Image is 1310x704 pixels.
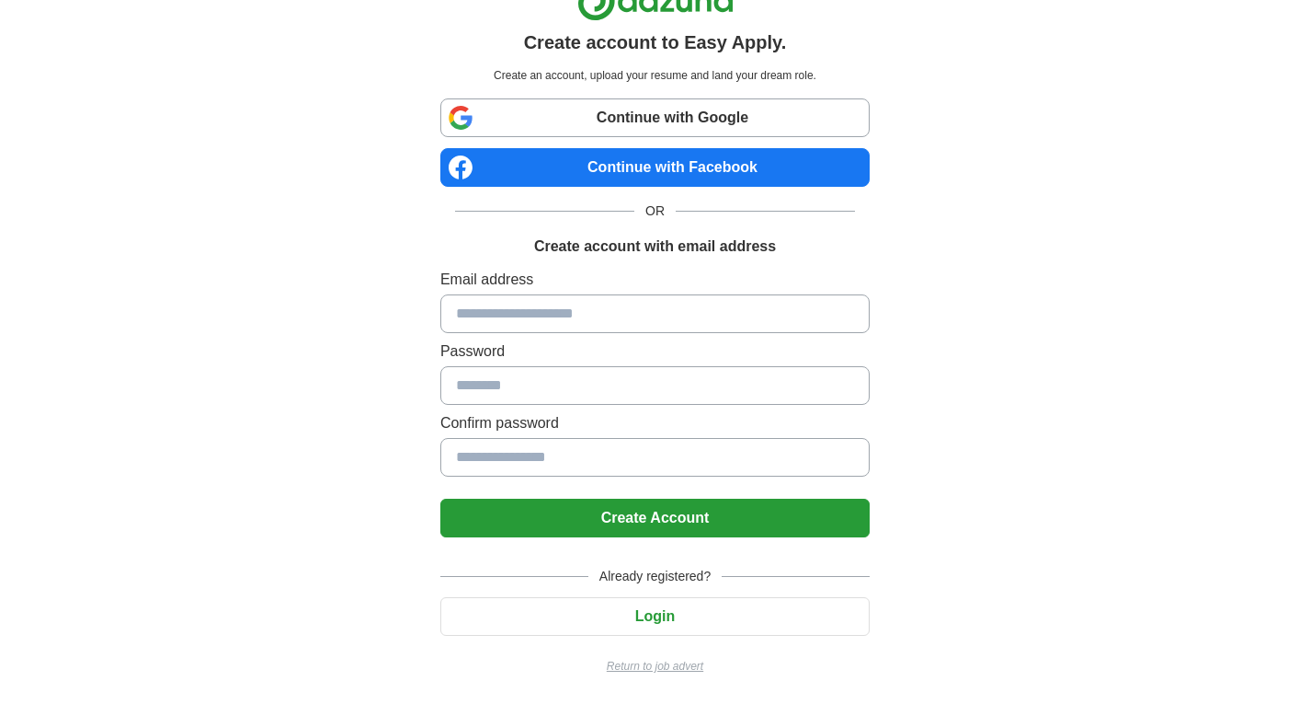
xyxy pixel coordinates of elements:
a: Login [440,608,870,624]
button: Login [440,597,870,636]
a: Return to job advert [440,658,870,675]
label: Confirm password [440,412,870,434]
span: OR [634,202,676,221]
button: Create Account [440,499,870,537]
span: Already registered? [588,567,722,586]
a: Continue with Google [440,98,870,137]
h1: Create account with email address [534,236,776,258]
label: Password [440,340,870,363]
h1: Create account to Easy Apply. [524,29,787,56]
label: Email address [440,269,870,291]
p: Create an account, upload your resume and land your dream role. [444,67,866,84]
a: Continue with Facebook [440,148,870,187]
